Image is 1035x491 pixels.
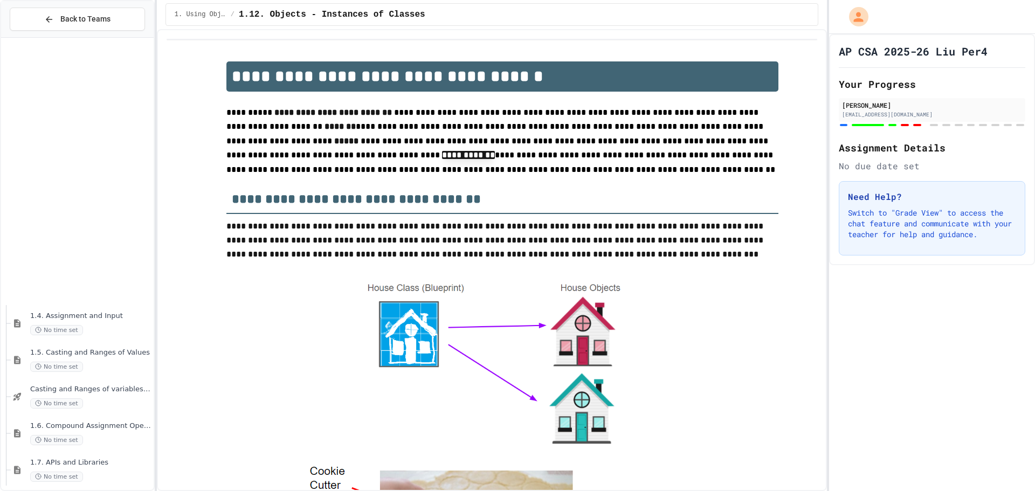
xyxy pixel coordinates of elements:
[30,362,83,372] span: No time set
[239,8,425,21] span: 1.12. Objects - Instances of Classes
[848,208,1016,240] p: Switch to "Grade View" to access the chat feature and communicate with your teacher for help and ...
[30,435,83,445] span: No time set
[839,160,1025,172] div: No due date set
[990,448,1024,480] iframe: chat widget
[30,458,151,467] span: 1.7. APIs and Libraries
[30,325,83,335] span: No time set
[30,421,151,431] span: 1.6. Compound Assignment Operators
[946,401,1024,447] iframe: chat widget
[839,44,988,59] h1: AP CSA 2025-26 Liu Per4
[10,8,145,31] button: Back to Teams
[30,472,83,482] span: No time set
[231,10,234,19] span: /
[60,13,111,25] span: Back to Teams
[175,10,226,19] span: 1. Using Objects and Methods
[842,100,1022,110] div: [PERSON_NAME]
[838,4,871,29] div: My Account
[842,110,1022,119] div: [EMAIL_ADDRESS][DOMAIN_NAME]
[30,312,151,321] span: 1.4. Assignment and Input
[30,348,151,357] span: 1.5. Casting and Ranges of Values
[848,190,1016,203] h3: Need Help?
[839,140,1025,155] h2: Assignment Details
[30,398,83,409] span: No time set
[30,385,151,394] span: Casting and Ranges of variables - Quiz
[839,77,1025,92] h2: Your Progress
